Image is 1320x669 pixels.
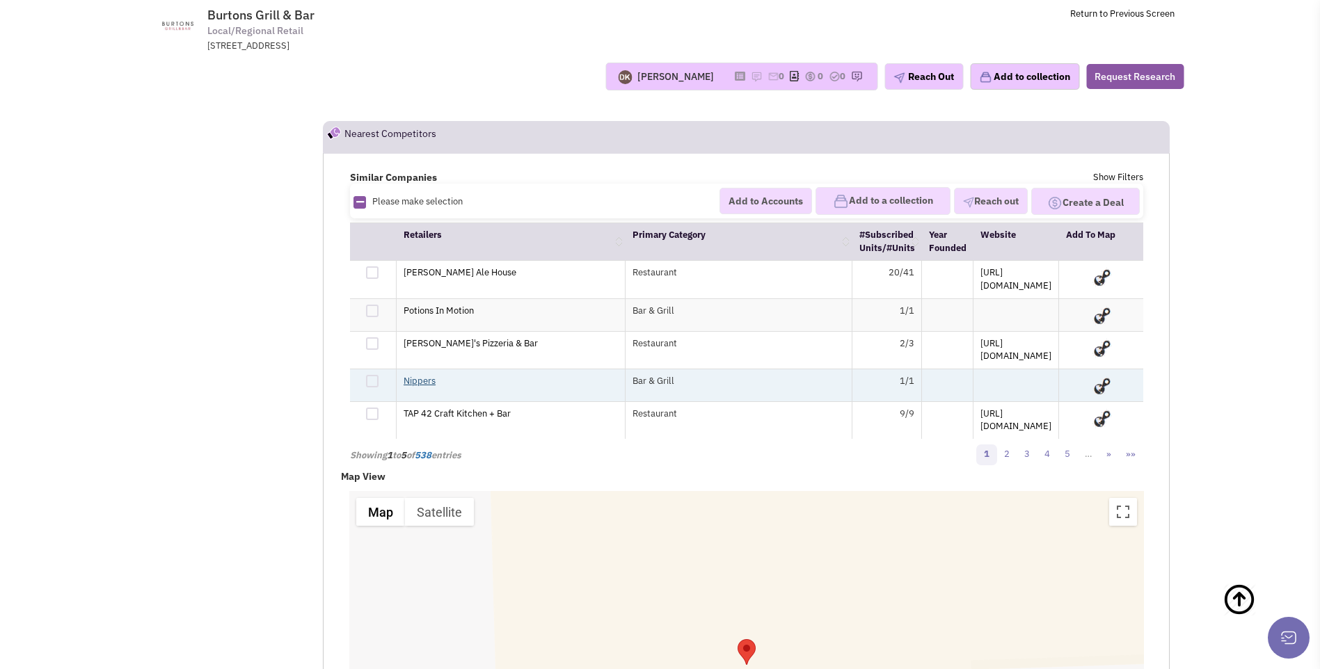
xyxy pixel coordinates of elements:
[1090,375,1113,396] img: Add To Map
[852,260,922,298] td: 20/41
[1037,444,1058,465] a: 4
[387,449,392,461] span: 1
[980,337,1051,362] a: [URL][DOMAIN_NAME]
[852,331,922,369] td: 2/3
[840,70,845,82] span: 0
[404,266,516,278] a: [PERSON_NAME] Ale House
[207,7,315,23] span: Burtons Grill & Bar
[859,229,915,254] a: #Subscribed Units/#Units
[1077,444,1099,465] a: …
[633,229,706,241] a: Primary Category
[719,188,812,214] button: Add to Accounts
[779,70,784,82] span: 0
[415,449,431,461] span: 538
[356,498,405,526] button: Show street map
[996,444,1017,465] a: 2
[626,331,852,369] td: Restaurant
[970,63,1079,90] button: Add to collection
[207,24,303,38] span: Local/Regional Retail
[350,171,738,184] h4: Similar Companies
[626,369,852,401] td: Bar & Grill
[637,70,714,83] div: [PERSON_NAME]
[145,8,209,43] img: burtonsgrill.com
[1090,337,1113,358] img: Add To Map
[1086,64,1184,89] button: Request Research
[816,187,951,215] button: Add to a collection
[818,70,823,82] span: 0
[404,337,538,349] a: [PERSON_NAME]'s Pizzeria & Bar
[372,195,463,207] span: Please make selection
[829,71,840,82] img: TaskCount.png
[833,193,849,209] img: icon-collection-lavender.png
[1099,444,1119,465] a: »
[404,408,511,419] a: TAP 42 Craft Kitchen + Bar
[404,229,442,241] a: Retailers
[1047,194,1063,212] img: Deal-Dollar.png
[626,401,852,439] td: Restaurant
[851,71,862,82] img: research-icon.png
[405,498,474,526] button: Show satellite imagery
[852,401,922,439] td: 9/9
[804,71,816,82] img: icon-dealamount.png
[350,443,603,462] div: Showing to of entries
[344,122,436,152] h2: Nearest Competitors
[404,375,436,387] a: Nippers
[980,408,1051,433] a: [URL][DOMAIN_NAME]
[626,298,852,331] td: Bar & Grill
[852,298,922,331] td: 1/1
[1070,8,1175,19] a: Return to Previous Screen
[976,444,997,465] a: 1
[1093,171,1143,184] a: Show Filters
[979,71,992,83] img: icon-collection-lavender.png
[1090,408,1113,428] img: Add To Map
[768,71,779,82] img: icon-email-active-16.png
[884,63,963,90] button: Reach Out
[353,196,366,209] img: Rectangle.png
[626,260,852,298] td: Restaurant
[1017,444,1037,465] a: 3
[1090,305,1113,325] img: Add To Map
[1223,569,1292,659] a: Back To Top
[1031,188,1140,215] button: Create a Deal
[404,305,474,316] a: Potions In Motion
[751,71,762,82] img: icon-note.png
[922,223,973,260] th: Year Founded
[954,188,1028,214] button: Reach out
[207,40,571,53] div: [STREET_ADDRESS]
[401,449,406,461] span: 5
[1109,498,1137,526] button: Toggle fullscreen view
[973,223,1059,260] th: Website
[1090,266,1113,287] img: Add To Map
[893,72,905,83] img: plane.png
[1118,444,1143,465] a: »»
[1057,444,1078,465] a: 5
[963,197,974,208] img: VectorPaper_Plane.png
[980,266,1051,291] a: [URL][DOMAIN_NAME]
[738,639,756,665] div: Burtons Grill & Bar
[852,369,922,401] td: 1/1
[1059,223,1143,260] th: Add To Map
